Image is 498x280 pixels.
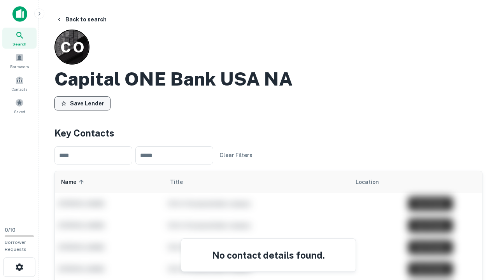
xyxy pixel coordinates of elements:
span: Saved [14,108,25,115]
a: Borrowers [2,50,37,71]
button: Back to search [53,12,110,26]
h4: Key Contacts [54,126,482,140]
a: Search [2,28,37,49]
span: Search [12,41,26,47]
a: Contacts [2,73,37,94]
span: 0 / 10 [5,227,16,233]
span: Borrowers [10,63,29,70]
img: capitalize-icon.png [12,6,27,22]
span: Contacts [12,86,27,92]
h4: No contact details found. [191,248,346,262]
a: Saved [2,95,37,116]
iframe: Chat Widget [459,218,498,255]
button: Save Lender [54,96,110,110]
button: Clear Filters [216,148,256,162]
p: C O [60,36,84,58]
h2: Capital ONE Bank USA NA [54,68,293,90]
span: Borrower Requests [5,240,26,252]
